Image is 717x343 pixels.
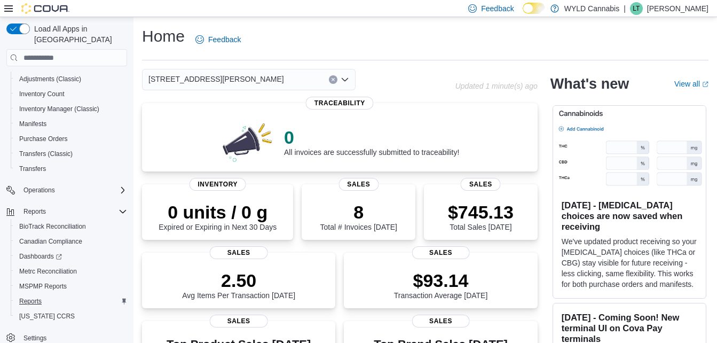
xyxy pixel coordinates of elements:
span: Transfers (Classic) [15,147,127,160]
span: Sales [210,246,268,259]
a: Purchase Orders [15,132,72,145]
span: Canadian Compliance [15,235,127,248]
button: Clear input [329,75,337,84]
a: Dashboards [11,249,131,264]
button: Open list of options [341,75,349,84]
span: Sales [412,246,470,259]
span: MSPMP Reports [15,280,127,293]
span: Load All Apps in [GEOGRAPHIC_DATA] [30,24,127,45]
button: MSPMP Reports [11,279,131,294]
a: Transfers [15,162,50,175]
h1: Home [142,26,185,47]
span: Metrc Reconciliation [15,265,127,278]
p: WYLD Cannabis [564,2,620,15]
span: Transfers [19,165,46,173]
button: Metrc Reconciliation [11,264,131,279]
span: Washington CCRS [15,310,127,323]
span: Reports [15,295,127,308]
span: Manifests [19,120,46,128]
button: Inventory Count [11,87,131,102]
span: Operations [19,184,127,197]
span: Purchase Orders [19,135,68,143]
h2: What's new [550,75,629,92]
a: BioTrack Reconciliation [15,220,90,233]
h3: [DATE] - [MEDICAL_DATA] choices are now saved when receiving [562,200,697,232]
p: | [624,2,626,15]
span: Transfers [15,162,127,175]
span: Inventory [189,178,246,191]
div: Transaction Average [DATE] [394,270,488,300]
span: Inventory Count [19,90,65,98]
div: Avg Items Per Transaction [DATE] [182,270,295,300]
button: Inventory Manager (Classic) [11,102,131,116]
p: We've updated product receiving so your [MEDICAL_DATA] choices (like THCa or CBG) stay visible fo... [562,236,697,290]
button: Transfers (Classic) [11,146,131,161]
a: Dashboards [15,250,66,263]
button: Operations [19,184,59,197]
span: Inventory Manager (Classic) [15,103,127,115]
button: Manifests [11,116,131,131]
button: Reports [19,205,50,218]
span: Sales [338,178,379,191]
a: Metrc Reconciliation [15,265,81,278]
span: Metrc Reconciliation [19,267,77,276]
span: Dashboards [15,250,127,263]
a: Reports [15,295,46,308]
button: BioTrack Reconciliation [11,219,131,234]
span: [US_STATE] CCRS [19,312,75,321]
img: Cova [21,3,69,14]
a: [US_STATE] CCRS [15,310,79,323]
span: [STREET_ADDRESS][PERSON_NAME] [148,73,284,85]
span: Operations [23,186,55,194]
p: 2.50 [182,270,295,291]
span: LT [633,2,640,15]
span: Reports [23,207,46,216]
p: 0 [284,127,459,148]
div: Total Sales [DATE] [448,201,514,231]
svg: External link [702,81,708,88]
p: 0 units / 0 g [159,201,277,223]
span: Reports [19,205,127,218]
button: [US_STATE] CCRS [11,309,131,324]
a: MSPMP Reports [15,280,71,293]
p: [PERSON_NAME] [647,2,708,15]
span: MSPMP Reports [19,282,67,291]
div: Expired or Expiring in Next 30 Days [159,201,277,231]
span: Manifests [15,118,127,130]
a: Adjustments (Classic) [15,73,85,85]
span: Inventory Manager (Classic) [19,105,99,113]
span: Sales [412,315,470,328]
span: Sales [210,315,268,328]
span: Adjustments (Classic) [19,75,81,83]
span: Settings [23,334,46,342]
img: 0 [220,120,275,163]
span: Adjustments (Classic) [15,73,127,85]
button: Operations [2,183,131,198]
p: $93.14 [394,270,488,291]
span: Canadian Compliance [19,237,82,246]
a: Manifests [15,118,51,130]
span: Transfers (Classic) [19,150,73,158]
button: Transfers [11,161,131,176]
span: Dashboards [19,252,62,261]
span: Feedback [481,3,514,14]
a: Inventory Manager (Classic) [15,103,104,115]
a: View allExternal link [674,80,708,88]
span: BioTrack Reconciliation [19,222,86,231]
span: Sales [461,178,501,191]
span: Feedback [208,34,241,45]
p: $745.13 [448,201,514,223]
div: Lucas Todd [630,2,643,15]
input: Dark Mode [523,3,545,14]
button: Reports [2,204,131,219]
button: Adjustments (Classic) [11,72,131,87]
a: Feedback [191,29,245,50]
p: 8 [320,201,397,223]
div: Total # Invoices [DATE] [320,201,397,231]
span: Purchase Orders [15,132,127,145]
a: Inventory Count [15,88,69,100]
span: Inventory Count [15,88,127,100]
span: Traceability [306,97,374,110]
button: Purchase Orders [11,131,131,146]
